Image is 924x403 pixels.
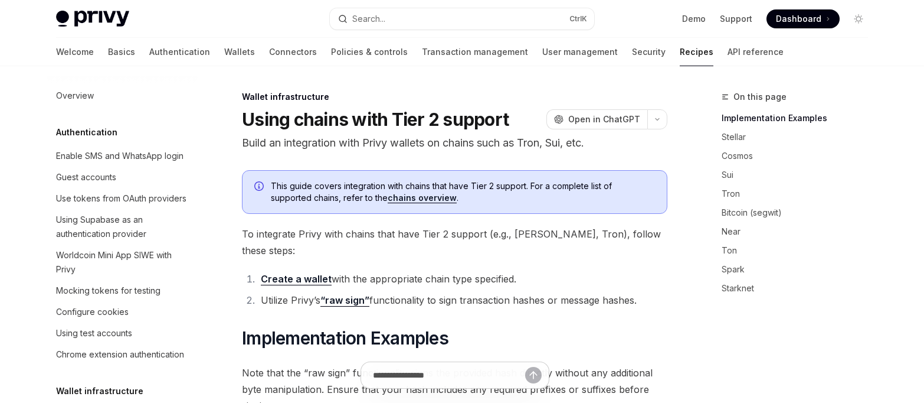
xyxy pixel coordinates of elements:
div: Using test accounts [56,326,132,340]
div: Enable SMS and WhatsApp login [56,149,184,163]
a: Basics [108,38,135,66]
button: Open in ChatGPT [546,109,647,129]
a: chains overview [388,193,457,203]
a: Spark [722,260,877,279]
a: Starknet [722,279,877,298]
div: Chrome extension authentication [56,347,184,362]
a: “raw sign” [320,294,369,307]
img: light logo [56,11,129,27]
div: Worldcoin Mini App SIWE with Privy [56,248,191,277]
svg: Info [254,181,266,193]
h5: Wallet infrastructure [56,384,143,398]
h1: Using chains with Tier 2 support [242,109,509,130]
h5: Authentication [56,125,117,139]
a: Create a wallet [261,273,332,285]
p: Build an integration with Privy wallets on chains such as Tron, Sui, etc. [242,135,667,151]
span: Implementation Examples [242,327,448,349]
button: Toggle dark mode [849,9,868,28]
button: Send message [525,367,542,383]
a: Dashboard [766,9,840,28]
a: Overview [47,85,198,106]
a: Sui [722,165,877,184]
a: Connectors [269,38,317,66]
a: Near [722,222,877,241]
span: Dashboard [776,13,821,25]
a: Authentication [149,38,210,66]
a: Ton [722,241,877,260]
a: Bitcoin (segwit) [722,203,877,222]
span: Open in ChatGPT [568,113,640,125]
a: Guest accounts [47,167,198,188]
a: Implementation Examples [722,109,877,128]
a: Using Supabase as an authentication provider [47,209,198,245]
a: Use tokens from OAuth providers [47,188,198,209]
a: Enable SMS and WhatsApp login [47,145,198,167]
a: Using test accounts [47,323,198,344]
a: Support [720,13,752,25]
li: Utilize Privy’s functionality to sign transaction hashes or message hashes. [257,292,667,308]
a: Mocking tokens for testing [47,280,198,301]
a: Worldcoin Mini App SIWE with Privy [47,245,198,280]
a: Tron [722,184,877,203]
a: Recipes [680,38,713,66]
span: On this page [733,90,787,104]
div: Use tokens from OAuth providers [56,191,186,206]
div: Guest accounts [56,170,116,184]
div: Mocking tokens for testing [56,284,160,298]
button: Search...CtrlK [330,8,594,30]
span: This guide covers integration with chains that have Tier 2 support. For a complete list of suppor... [271,180,655,204]
a: Stellar [722,128,877,147]
div: Using Supabase as an authentication provider [56,213,191,241]
a: Policies & controls [331,38,408,66]
div: Wallet infrastructure [242,91,667,103]
li: with the appropriate chain type specified. [257,271,667,287]
a: Chrome extension authentication [47,344,198,365]
a: Cosmos [722,147,877,165]
a: Demo [682,13,706,25]
a: Welcome [56,38,94,66]
a: Security [632,38,666,66]
div: Search... [352,12,385,26]
a: User management [542,38,618,66]
div: Configure cookies [56,305,129,319]
a: API reference [728,38,784,66]
a: Transaction management [422,38,528,66]
span: Ctrl K [569,14,587,24]
div: Overview [56,89,94,103]
a: Wallets [224,38,255,66]
span: To integrate Privy with chains that have Tier 2 support (e.g., [PERSON_NAME], Tron), follow these... [242,226,667,259]
a: Configure cookies [47,301,198,323]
